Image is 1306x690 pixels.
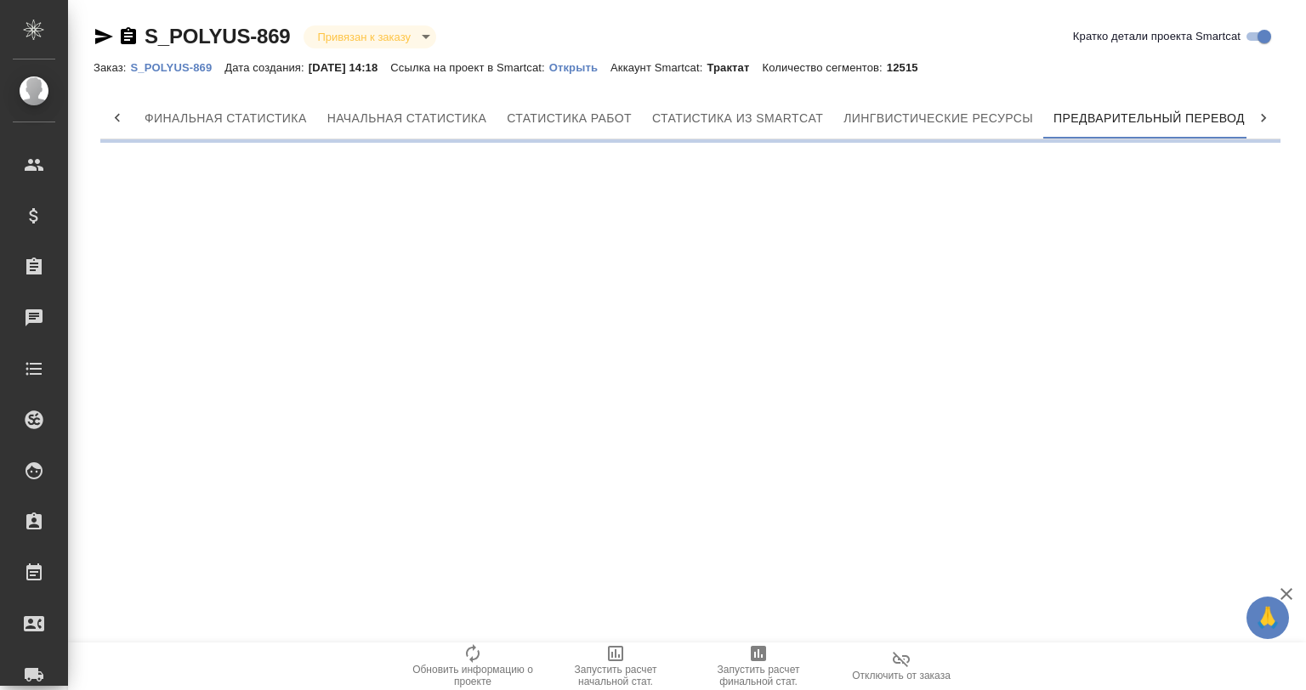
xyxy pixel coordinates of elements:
span: Статистика работ [507,108,632,129]
span: Лингвистические ресурсы [843,108,1033,129]
span: Финальная статистика [145,108,307,129]
a: S_POLYUS-869 [145,25,290,48]
p: [DATE] 14:18 [309,61,391,74]
button: Привязан к заказу [312,30,415,44]
div: Привязан к заказу [304,25,435,48]
p: Количество сегментов: [763,61,887,74]
span: Предварительный перевод [1053,108,1245,129]
button: Скопировать ссылку для ЯМессенджера [94,26,114,47]
p: Заказ: [94,61,130,74]
p: 12515 [887,61,931,74]
span: Статистика из Smartcat [652,108,823,129]
p: Открыть [549,61,610,74]
span: Начальная статистика [327,108,487,129]
p: Аккаунт Smartcat: [610,61,707,74]
p: Дата создания: [224,61,308,74]
span: Кратко детали проекта Smartcat [1073,28,1241,45]
a: Открыть [549,59,610,74]
a: S_POLYUS-869 [130,59,224,74]
p: Ссылка на проект в Smartcat: [390,61,548,74]
p: S_POLYUS-869 [130,61,224,74]
button: 🙏 [1246,597,1289,639]
p: Трактат [707,61,762,74]
button: Скопировать ссылку [118,26,139,47]
span: 🙏 [1253,600,1282,636]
